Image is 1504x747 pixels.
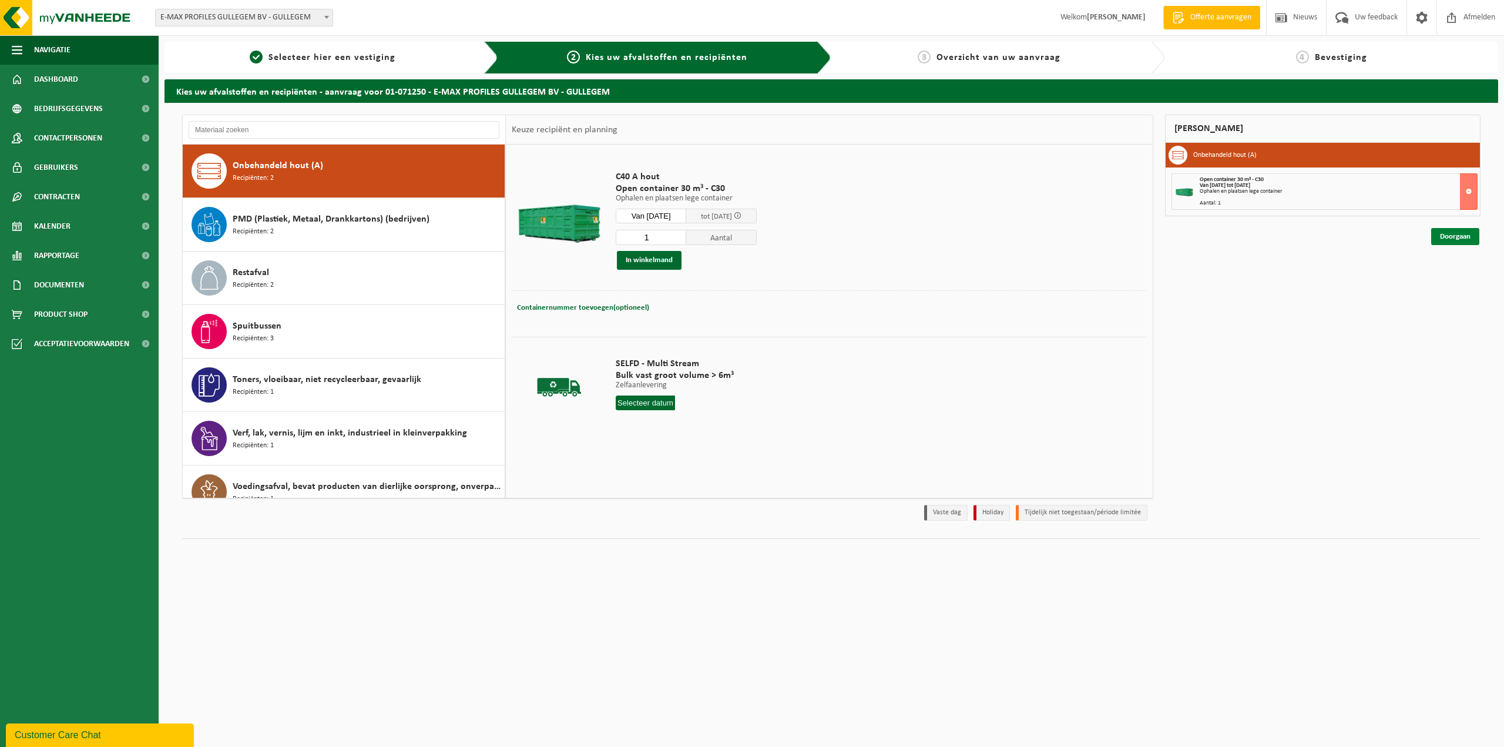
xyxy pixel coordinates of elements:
[233,226,274,237] span: Recipiënten: 2
[233,212,429,226] span: PMD (Plastiek, Metaal, Drankkartons) (bedrijven)
[155,9,333,26] span: E-MAX PROFILES GULLEGEM BV - GULLEGEM
[164,79,1498,102] h2: Kies uw afvalstoffen en recipiënten - aanvraag voor 01-071250 - E-MAX PROFILES GULLEGEM BV - GULL...
[34,329,129,359] span: Acceptatievoorwaarden
[233,440,274,451] span: Recipiënten: 1
[183,252,505,305] button: Restafval Recipiënten: 2
[1200,189,1478,195] div: Ophalen en plaatsen lege container
[1315,53,1367,62] span: Bevestiging
[34,182,80,212] span: Contracten
[517,304,649,311] span: Containernummer toevoegen(optioneel)
[1163,6,1260,29] a: Offerte aanvragen
[183,198,505,252] button: PMD (Plastiek, Metaal, Drankkartons) (bedrijven) Recipiënten: 2
[1296,51,1309,63] span: 4
[156,9,333,26] span: E-MAX PROFILES GULLEGEM BV - GULLEGEM
[567,51,580,63] span: 2
[34,241,79,270] span: Rapportage
[34,123,102,153] span: Contactpersonen
[516,300,650,316] button: Containernummer toevoegen(optioneel)
[1087,13,1146,22] strong: [PERSON_NAME]
[189,121,499,139] input: Materiaal zoeken
[586,53,747,62] span: Kies uw afvalstoffen en recipiënten
[183,465,505,519] button: Voedingsafval, bevat producten van dierlijke oorsprong, onverpakt, categorie 3 Recipiënten: 1
[233,387,274,398] span: Recipiënten: 1
[34,94,103,123] span: Bedrijfsgegevens
[233,426,467,440] span: Verf, lak, vernis, lijm en inkt, industrieel in kleinverpakking
[233,480,502,494] span: Voedingsafval, bevat producten van dierlijke oorsprong, onverpakt, categorie 3
[233,494,274,505] span: Recipiënten: 1
[233,319,281,333] span: Spuitbussen
[936,53,1060,62] span: Overzicht van uw aanvraag
[701,213,732,220] span: tot [DATE]
[183,412,505,465] button: Verf, lak, vernis, lijm en inkt, industrieel in kleinverpakking Recipiënten: 1
[250,51,263,63] span: 1
[616,171,757,183] span: C40 A hout
[686,230,757,245] span: Aantal
[617,251,681,270] button: In winkelmand
[183,305,505,359] button: Spuitbussen Recipiënten: 3
[616,183,757,195] span: Open container 30 m³ - C30
[233,280,274,291] span: Recipiënten: 2
[1187,12,1254,24] span: Offerte aanvragen
[616,195,757,203] p: Ophalen en plaatsen lege container
[1016,505,1147,521] li: Tijdelijk niet toegestaan/période limitée
[1193,146,1257,165] h3: Onbehandeld hout (A)
[233,373,421,387] span: Toners, vloeibaar, niet recycleerbaar, gevaarlijk
[616,370,734,381] span: Bulk vast groot volume > 6m³
[233,333,274,344] span: Recipiënten: 3
[34,270,84,300] span: Documenten
[1200,176,1264,183] span: Open container 30 m³ - C30
[918,51,931,63] span: 3
[1200,182,1250,189] strong: Van [DATE] tot [DATE]
[268,53,395,62] span: Selecteer hier een vestiging
[183,359,505,412] button: Toners, vloeibaar, niet recycleerbaar, gevaarlijk Recipiënten: 1
[616,396,675,410] input: Selecteer datum
[973,505,1010,521] li: Holiday
[233,266,269,280] span: Restafval
[1200,200,1478,206] div: Aantal: 1
[506,115,623,145] div: Keuze recipiënt en planning
[233,159,323,173] span: Onbehandeld hout (A)
[34,65,78,94] span: Dashboard
[1165,115,1481,143] div: [PERSON_NAME]
[34,35,70,65] span: Navigatie
[616,358,734,370] span: SELFD - Multi Stream
[616,209,686,223] input: Selecteer datum
[616,381,734,390] p: Zelfaanlevering
[34,300,88,329] span: Product Shop
[1431,228,1479,245] a: Doorgaan
[170,51,475,65] a: 1Selecteer hier een vestiging
[233,173,274,184] span: Recipiënten: 2
[6,721,196,747] iframe: chat widget
[34,153,78,182] span: Gebruikers
[34,212,70,241] span: Kalender
[924,505,968,521] li: Vaste dag
[183,145,505,198] button: Onbehandeld hout (A) Recipiënten: 2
